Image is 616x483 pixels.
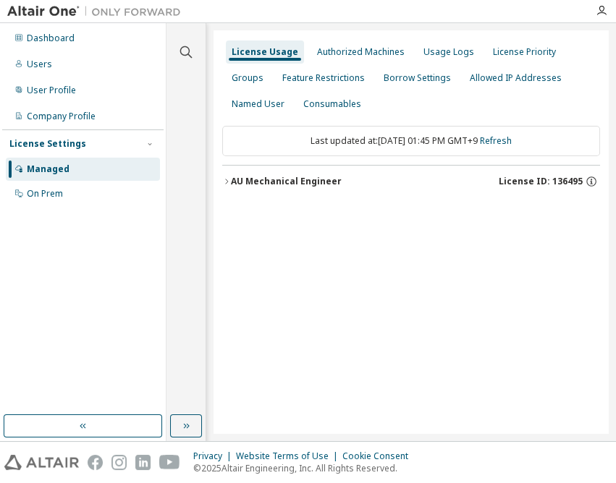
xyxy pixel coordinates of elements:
div: Cookie Consent [342,450,417,462]
div: Named User [232,98,284,110]
div: User Profile [27,85,76,96]
div: Groups [232,72,263,84]
div: Last updated at: [DATE] 01:45 PM GMT+9 [222,126,600,156]
div: Company Profile [27,111,96,122]
div: Feature Restrictions [282,72,365,84]
div: Users [27,59,52,70]
div: Authorized Machines [317,46,405,58]
div: Privacy [193,450,236,462]
img: linkedin.svg [135,455,151,470]
span: License ID: 136495 [499,176,583,187]
div: Website Terms of Use [236,450,342,462]
div: Borrow Settings [384,72,451,84]
div: On Prem [27,188,63,200]
div: Managed [27,163,69,175]
a: Refresh [480,134,512,147]
div: AU Mechanical Engineer [231,176,342,187]
div: Allowed IP Addresses [470,72,562,84]
div: License Priority [493,46,556,58]
img: Altair One [7,4,188,19]
img: youtube.svg [159,455,180,470]
img: facebook.svg [88,455,103,470]
img: instagram.svg [111,455,127,470]
button: AU Mechanical EngineerLicense ID: 136495 [222,166,600,197]
div: License Settings [9,138,86,150]
div: License Usage [232,46,298,58]
p: © 2025 Altair Engineering, Inc. All Rights Reserved. [193,462,417,474]
div: Dashboard [27,33,75,44]
div: Usage Logs [423,46,474,58]
img: altair_logo.svg [4,455,79,470]
div: Consumables [303,98,361,110]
